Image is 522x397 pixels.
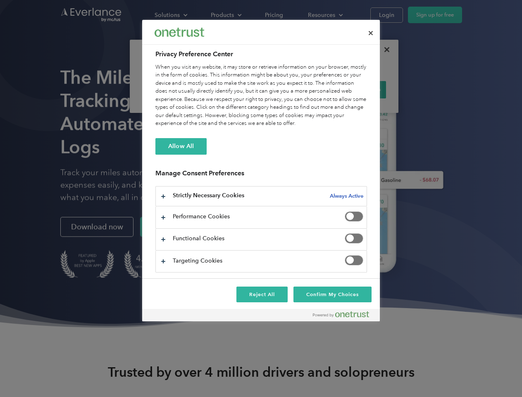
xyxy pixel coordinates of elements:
[142,20,380,321] div: Privacy Preference Center
[155,28,204,36] img: Everlance
[313,311,376,321] a: Powered by OneTrust Opens in a new Tab
[155,169,367,182] h3: Manage Consent Preferences
[155,63,367,128] div: When you visit any website, it may store or retrieve information on your browser, mostly in the f...
[313,311,369,318] img: Powered by OneTrust Opens in a new Tab
[142,20,380,321] div: Preference center
[155,24,204,41] div: Everlance
[293,287,372,302] button: Confirm My Choices
[155,49,367,59] h2: Privacy Preference Center
[236,287,288,302] button: Reject All
[362,24,380,42] button: Close
[155,138,207,155] button: Allow All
